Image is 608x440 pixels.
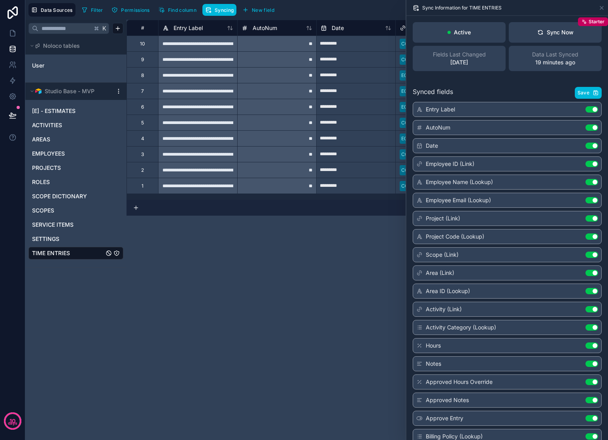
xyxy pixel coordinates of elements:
button: Permissions [109,4,152,16]
span: ACTIVITIES [32,121,62,129]
p: days [8,420,17,427]
a: Syncing [202,4,240,16]
div: ACTIVITIES [28,119,123,132]
a: User [32,62,96,70]
button: Find column [156,4,199,16]
div: C005 [401,167,414,174]
span: Date [426,142,438,150]
span: EMPLOYEES [32,150,65,158]
button: Airtable LogoStudio Base - MVP [28,86,112,97]
span: Project Code (Lookup) [426,233,484,241]
div: SERVICE ITEMS [28,218,123,231]
a: [E] - ESTIMATES [32,107,104,115]
p: Active [454,28,471,36]
span: Approved Notes [426,396,469,404]
button: New field [240,4,277,16]
a: SCOPE DICTIONARY [32,192,104,200]
span: Data Last Synced [532,51,578,58]
span: Entry Label [426,105,455,113]
div: Sync Now [537,28,574,36]
a: SERVICE ITEMS [32,221,104,229]
div: 7 [141,88,144,94]
span: AutoNum [426,124,450,132]
div: TIME ENTRIES [28,247,123,259]
span: SCOPES [32,207,54,214]
div: 8 [141,72,144,79]
div: EMPLOYEES [28,147,123,160]
div: C005 [401,56,414,63]
a: ACTIVITIES [32,121,104,129]
div: 5 [141,120,144,126]
button: Syncing [202,4,236,16]
button: Noloco tables [28,40,119,51]
span: [E] - ESTIMATES [32,107,76,115]
div: C005 [401,182,414,190]
span: Entry Label [174,24,203,32]
div: 4 [141,135,144,142]
a: SCOPES [32,207,104,214]
span: K [102,26,107,31]
span: Employee Email (Lookup) [426,196,491,204]
div: C005 [401,40,414,47]
span: Area (Link) [426,269,454,277]
span: Sync Information for TIME ENTRIES [422,5,502,11]
button: Sync NowStarter [509,22,602,43]
button: Filter [79,4,106,16]
span: Date [332,24,344,32]
span: PROJECTS [32,164,61,172]
div: SETTINGS [28,233,123,245]
div: PROJECTS [28,162,123,174]
span: SETTINGS [32,235,59,243]
span: Fields Last Changed [433,51,486,58]
img: Airtable Logo [35,88,42,94]
span: Studio Base - MVP [45,87,94,95]
div: [E] - ESTIMATES [28,105,123,117]
a: EMPLOYEES [32,150,104,158]
span: User [32,62,44,70]
span: Noloco tables [43,42,80,50]
a: SETTINGS [32,235,104,243]
span: Activity Category (Lookup) [426,323,496,331]
span: Filter [91,7,103,13]
div: C005 [401,151,414,158]
span: Project (Link) [426,214,460,222]
div: ROLES [28,176,123,188]
span: Syncing [215,7,234,13]
span: Employee ID (Link) [426,160,474,168]
span: New field [252,7,274,13]
span: Synced fields [413,87,453,99]
span: Approved Hours Override [426,378,493,386]
span: TIME ENTRIES [32,249,70,257]
div: AREAS [28,133,123,146]
span: Save [578,90,589,96]
a: ROLES [32,178,104,186]
div: # [133,25,152,31]
div: 3 [141,151,144,158]
div: 2 [141,167,144,173]
span: Find column [168,7,196,13]
span: Data Sources [41,7,73,13]
span: Notes [426,360,441,368]
div: E001 [401,135,412,142]
span: Starter [589,19,604,25]
span: SCOPE DICTIONARY [32,192,87,200]
div: User [28,59,123,72]
span: Employee Name (Lookup) [426,178,493,186]
div: C005 [401,119,414,126]
p: [DATE] [450,58,468,66]
div: 6 [141,104,144,110]
div: E001 [401,72,412,79]
div: SCOPE DICTIONARY [28,190,123,203]
span: Hours [426,342,441,350]
p: 19 minutes ago [535,58,575,66]
button: Save [575,87,602,99]
a: Permissions [109,4,155,16]
p: 10 [9,417,15,425]
span: AutoNum [253,24,277,32]
div: E001 [401,88,412,95]
div: 1 [142,183,144,189]
div: E002 [401,103,413,111]
a: AREAS [32,135,104,143]
span: Approve Entry [426,414,463,422]
a: PROJECTS [32,164,104,172]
